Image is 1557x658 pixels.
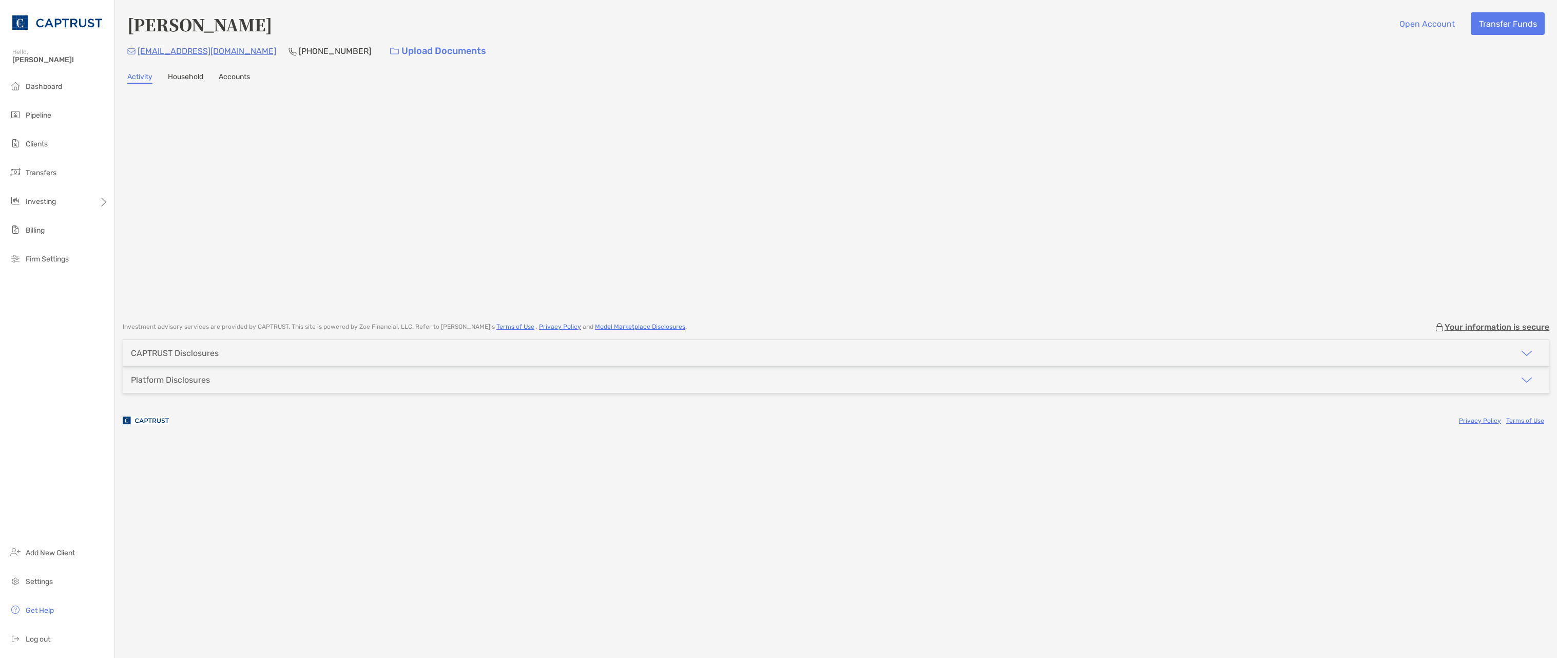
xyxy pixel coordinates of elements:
p: Your information is secure [1445,322,1549,332]
a: Upload Documents [383,40,493,62]
div: CAPTRUST Disclosures [131,348,219,358]
img: Phone Icon [289,47,297,55]
div: Platform Disclosures [131,375,210,385]
img: add_new_client icon [9,546,22,558]
img: CAPTRUST Logo [12,4,102,41]
span: Pipeline [26,111,51,120]
a: Terms of Use [496,323,534,330]
img: icon arrow [1521,374,1533,386]
a: Privacy Policy [1459,417,1501,424]
a: Activity [127,72,152,84]
span: Settings [26,577,53,586]
a: Accounts [219,72,250,84]
span: Clients [26,140,48,148]
a: Household [168,72,203,84]
img: get-help icon [9,604,22,616]
img: icon arrow [1521,347,1533,360]
img: firm-settings icon [9,252,22,265]
span: [PERSON_NAME]! [12,55,108,64]
p: [EMAIL_ADDRESS][DOMAIN_NAME] [138,45,276,58]
img: transfers icon [9,166,22,178]
img: clients icon [9,137,22,149]
span: Firm Settings [26,255,69,264]
span: Investing [26,197,56,206]
img: company logo [123,409,169,432]
img: Email Icon [127,48,136,54]
img: investing icon [9,195,22,207]
span: Add New Client [26,549,75,557]
p: Investment advisory services are provided by CAPTRUST . This site is powered by Zoe Financial, LL... [123,323,687,331]
button: Transfer Funds [1471,12,1545,35]
span: Dashboard [26,82,62,91]
button: Open Account [1391,12,1463,35]
img: logout icon [9,632,22,645]
span: Log out [26,635,50,644]
img: button icon [390,48,399,55]
a: Model Marketplace Disclosures [595,323,685,330]
span: Get Help [26,606,54,615]
h4: [PERSON_NAME] [127,12,272,36]
img: settings icon [9,575,22,587]
span: Billing [26,226,45,235]
img: billing icon [9,223,22,236]
a: Privacy Policy [539,323,581,330]
p: [PHONE_NUMBER] [299,45,371,58]
span: Transfers [26,168,56,177]
img: pipeline icon [9,108,22,121]
img: dashboard icon [9,80,22,92]
a: Terms of Use [1506,417,1544,424]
